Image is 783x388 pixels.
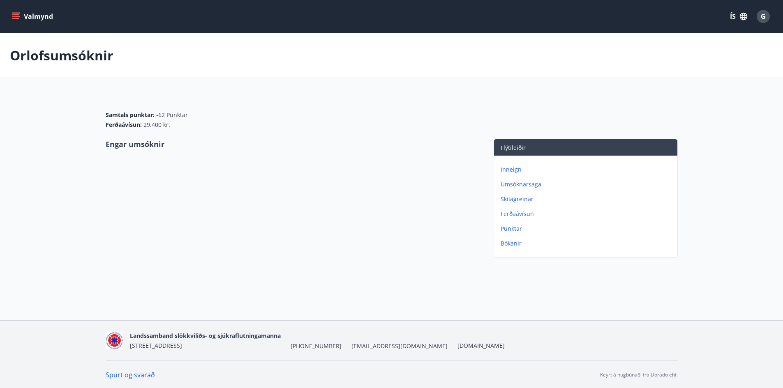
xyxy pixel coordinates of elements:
[753,7,773,26] button: G
[501,210,674,218] p: Ferðaávísun
[130,342,182,349] span: [STREET_ADDRESS]
[130,332,281,340] span: Landssamband slökkviliðs- og sjúkraflutningamanna
[143,121,170,129] span: 29.400 kr.
[10,46,113,64] p: Orlofsumsóknir
[10,9,56,24] button: menu
[457,342,505,349] a: [DOMAIN_NAME]
[725,9,752,24] button: ÍS
[501,165,674,174] p: Inneign
[291,342,342,350] span: [PHONE_NUMBER]
[501,239,674,248] p: Bókanir
[600,371,678,379] p: Keyrt á hugbúnaði frá Dorado ehf.
[501,225,674,233] p: Punktar
[501,180,674,188] p: Umsóknarsaga
[761,12,766,21] span: G
[501,144,526,152] span: Flýtileiðir
[106,370,155,379] a: Spurt og svarað
[106,121,142,129] span: Ferðaávísun :
[156,111,188,119] span: -62 Punktar
[501,195,674,203] p: Skilagreinar
[106,139,164,149] span: Engar umsóknir
[351,342,448,350] span: [EMAIL_ADDRESS][DOMAIN_NAME]
[106,111,155,119] span: Samtals punktar :
[106,332,123,349] img: 5co5o51sp293wvT0tSE6jRQ7d6JbxoluH3ek357x.png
